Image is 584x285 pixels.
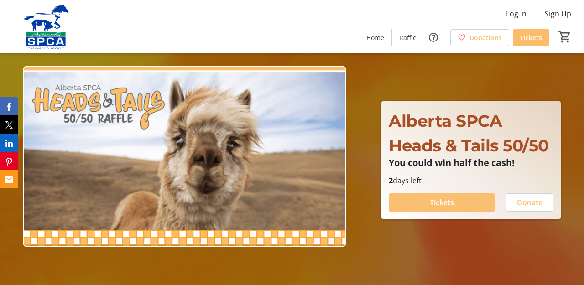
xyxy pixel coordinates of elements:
span: Sign Up [545,8,571,19]
span: Donations [469,33,502,42]
button: Help [424,28,443,47]
img: Alberta SPCA's Logo [5,4,87,49]
a: Donations [450,29,509,46]
a: Tickets [513,29,549,46]
span: Tickets [430,197,454,208]
button: Log In [499,6,534,21]
span: Home [366,33,384,42]
p: You could win half the cash! [389,158,553,168]
a: Home [359,29,391,46]
button: Donate [506,193,553,212]
span: Donate [517,197,542,208]
span: 2 [389,176,393,186]
button: Tickets [389,193,495,212]
img: Campaign CTA Media Photo [23,66,346,248]
p: days left [389,175,553,186]
a: Raffle [392,29,424,46]
span: Log In [506,8,527,19]
button: Cart [557,29,573,45]
span: Tickets [520,33,542,42]
span: Heads & Tails 50/50 [389,135,549,155]
span: Raffle [399,33,417,42]
button: Sign Up [537,6,579,21]
span: Alberta SPCA [389,111,502,131]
